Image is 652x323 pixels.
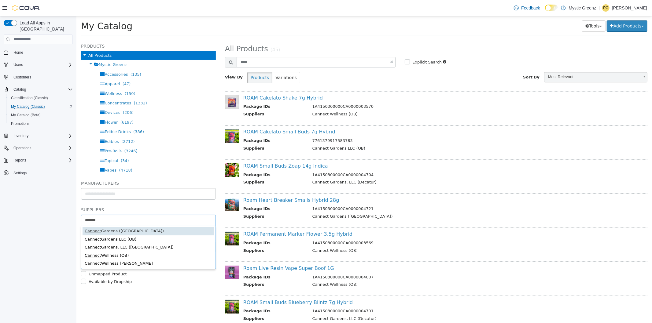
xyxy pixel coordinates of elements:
[11,169,29,177] a: Settings
[11,132,31,140] button: Inventory
[511,2,542,14] a: Feedback
[1,48,75,57] button: Home
[6,102,75,111] button: My Catalog (Classic)
[6,94,75,102] button: Classification (Classic)
[6,227,138,235] div: Gardens, LLC ([GEOGRAPHIC_DATA])
[13,62,23,67] span: Users
[9,120,32,127] a: Promotions
[11,86,28,93] button: Catalog
[1,73,75,82] button: Customers
[1,85,75,94] button: Catalog
[11,113,41,118] span: My Catalog (Beta)
[9,120,73,127] span: Promotions
[13,87,26,92] span: Catalog
[8,229,25,233] span: Cannect
[11,61,73,68] span: Users
[612,4,647,12] p: [PERSON_NAME]
[4,45,73,193] nav: Complex example
[11,132,73,140] span: Inventory
[11,144,34,152] button: Operations
[11,74,34,81] a: Customers
[11,104,45,109] span: My Catalog (Classic)
[11,144,73,152] span: Operations
[9,103,73,110] span: My Catalog (Classic)
[13,171,27,176] span: Settings
[13,75,31,80] span: Customers
[13,158,26,163] span: Reports
[1,132,75,140] button: Inventory
[8,245,25,249] span: Cannect
[1,60,75,69] button: Users
[11,86,73,93] span: Catalog
[13,50,23,55] span: Home
[569,4,596,12] p: Mystic Greenz
[8,212,25,217] span: Cannect
[6,235,138,244] div: Wellness (OB)
[6,219,138,227] div: Gardens LLC (OB)
[11,157,29,164] button: Reports
[521,5,540,11] span: Feedback
[1,156,75,165] button: Reports
[11,49,26,56] a: Home
[11,49,73,56] span: Home
[11,169,73,176] span: Settings
[599,4,600,12] p: |
[6,119,75,128] button: Promotions
[17,20,73,32] span: Load All Apps in [GEOGRAPHIC_DATA]
[9,103,47,110] a: My Catalog (Classic)
[602,4,610,12] div: Phillip Coleman
[545,5,558,11] input: Dark Mode
[1,168,75,177] button: Settings
[603,4,609,12] span: PC
[11,61,25,68] button: Users
[9,94,73,102] span: Classification (Classic)
[11,96,48,100] span: Classification (Classic)
[9,111,73,119] span: My Catalog (Beta)
[11,73,73,81] span: Customers
[6,243,138,252] div: Wellness [PERSON_NAME]
[13,146,31,151] span: Operations
[8,221,25,225] span: Cannect
[9,94,50,102] a: Classification (Classic)
[13,133,28,138] span: Inventory
[6,211,138,219] div: Gardens ([GEOGRAPHIC_DATA])
[9,111,43,119] a: My Catalog (Beta)
[1,144,75,152] button: Operations
[11,157,73,164] span: Reports
[6,111,75,119] button: My Catalog (Beta)
[8,237,25,241] span: Cannect
[12,5,40,11] img: Cova
[11,121,30,126] span: Promotions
